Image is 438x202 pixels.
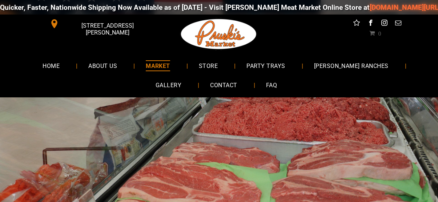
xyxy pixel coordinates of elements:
[303,56,399,75] a: [PERSON_NAME] RANCHES
[145,76,192,95] a: GALLERY
[60,19,154,40] span: [STREET_ADDRESS][PERSON_NAME]
[32,56,71,75] a: HOME
[366,18,375,29] a: facebook
[378,30,381,36] span: 0
[199,76,248,95] a: CONTACT
[352,18,361,29] a: Social network
[45,18,156,29] a: [STREET_ADDRESS][PERSON_NAME]
[255,76,288,95] a: FAQ
[188,56,229,75] a: STORE
[379,18,389,29] a: instagram
[180,15,258,54] img: Pruski-s+Market+HQ+Logo2-1920w.png
[393,18,403,29] a: email
[77,56,128,75] a: ABOUT US
[236,56,296,75] a: PARTY TRAYS
[135,56,181,75] a: MARKET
